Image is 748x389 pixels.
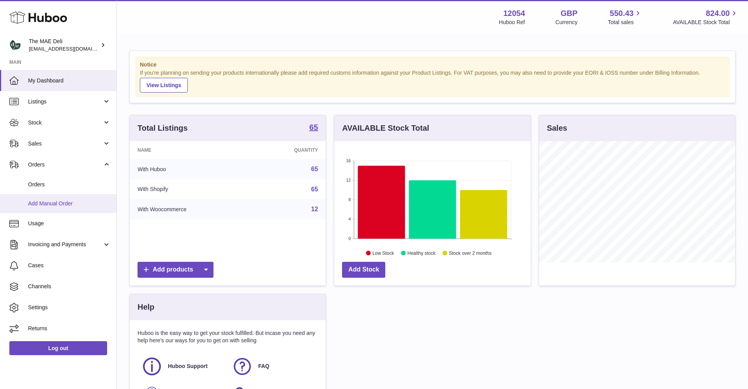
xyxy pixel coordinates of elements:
span: Stock [28,119,102,126]
th: Name [130,141,251,159]
th: Quantity [251,141,326,159]
span: AVAILABLE Stock Total [673,19,739,26]
span: Returns [28,325,111,332]
text: 0 [349,236,351,241]
a: Add Stock [342,262,385,278]
span: Add Manual Order [28,200,111,207]
a: 65 [311,186,318,193]
div: The MAE Deli [29,38,99,53]
img: logistics@deliciouslyella.com [9,39,21,51]
span: Settings [28,304,111,311]
span: Orders [28,161,102,168]
strong: GBP [561,8,577,19]
span: [EMAIL_ADDRESS][DOMAIN_NAME] [29,46,115,52]
span: Invoicing and Payments [28,241,102,248]
a: 65 [311,166,318,172]
span: 824.00 [706,8,730,19]
span: Cases [28,262,111,269]
a: 550.43 Total sales [608,8,642,26]
text: Low Stock [372,250,394,256]
a: 12 [311,206,318,212]
h3: Help [138,302,154,312]
text: Stock over 2 months [449,250,492,256]
text: 4 [349,217,351,221]
span: Usage [28,220,111,227]
span: Orders [28,181,111,188]
p: Huboo is the easy way to get your stock fulfilled. But incase you need any help here's our ways f... [138,329,318,344]
td: With Woocommerce [130,199,251,219]
text: 12 [346,178,351,182]
strong: 12054 [503,8,525,19]
div: Huboo Ref [499,19,525,26]
span: My Dashboard [28,77,111,84]
a: 824.00 AVAILABLE Stock Total [673,8,739,26]
span: Total sales [608,19,642,26]
h3: AVAILABLE Stock Total [342,123,429,133]
span: FAQ [258,363,270,370]
text: Healthy stock [408,250,436,256]
span: Sales [28,140,102,147]
a: View Listings [140,78,188,93]
text: 8 [349,197,351,202]
span: Huboo Support [168,363,208,370]
td: With Huboo [130,159,251,179]
a: Add products [138,262,213,278]
td: With Shopify [130,179,251,200]
a: FAQ [232,356,314,377]
strong: 65 [309,123,318,131]
div: If you're planning on sending your products internationally please add required customs informati... [140,69,725,93]
a: Huboo Support [141,356,224,377]
span: 550.43 [610,8,633,19]
div: Currency [556,19,578,26]
strong: Notice [140,61,725,68]
a: Log out [9,341,107,355]
h3: Total Listings [138,123,188,133]
span: Listings [28,98,102,105]
text: 16 [346,158,351,163]
a: 65 [309,123,318,133]
span: Channels [28,283,111,290]
h3: Sales [547,123,567,133]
